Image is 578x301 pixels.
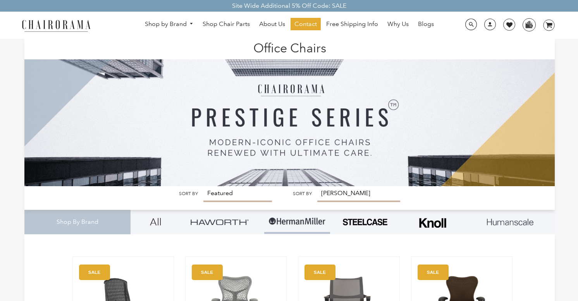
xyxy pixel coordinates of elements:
text: SALE [314,270,326,275]
img: Frame_4.png [417,213,448,233]
a: Contact [291,18,321,30]
text: SALE [88,270,100,275]
span: Blogs [418,20,434,28]
span: Contact [294,20,317,28]
label: Sort by [293,191,312,197]
span: Free Shipping Info [326,20,378,28]
a: Shop Chair Parts [199,18,254,30]
img: Group-1.png [268,210,326,233]
span: Shop Chair Parts [203,20,250,28]
a: Free Shipping Info [322,18,382,30]
img: Office Chairs [24,39,555,186]
a: Blogs [414,18,438,30]
h1: Office Chairs [32,39,547,55]
span: Why Us [387,20,409,28]
span: About Us [259,20,285,28]
img: PHOTO-2024-07-09-00-53-10-removebg-preview.png [342,218,388,226]
text: SALE [201,270,213,275]
img: WhatsApp_Image_2024-07-12_at_16.23.01.webp [523,19,535,30]
a: Shop by Brand [141,18,198,30]
label: Sort by [179,191,198,197]
img: Layer_1_1.png [487,219,533,226]
a: Why Us [384,18,413,30]
img: Group_4be16a4b-c81a-4a6e-a540-764d0a8faf6e.png [191,219,249,225]
img: chairorama [17,19,95,32]
text: SALE [427,270,439,275]
div: Shop By Brand [24,210,131,234]
a: About Us [255,18,289,30]
a: All [136,210,175,234]
nav: DesktopNavigation [128,18,451,32]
